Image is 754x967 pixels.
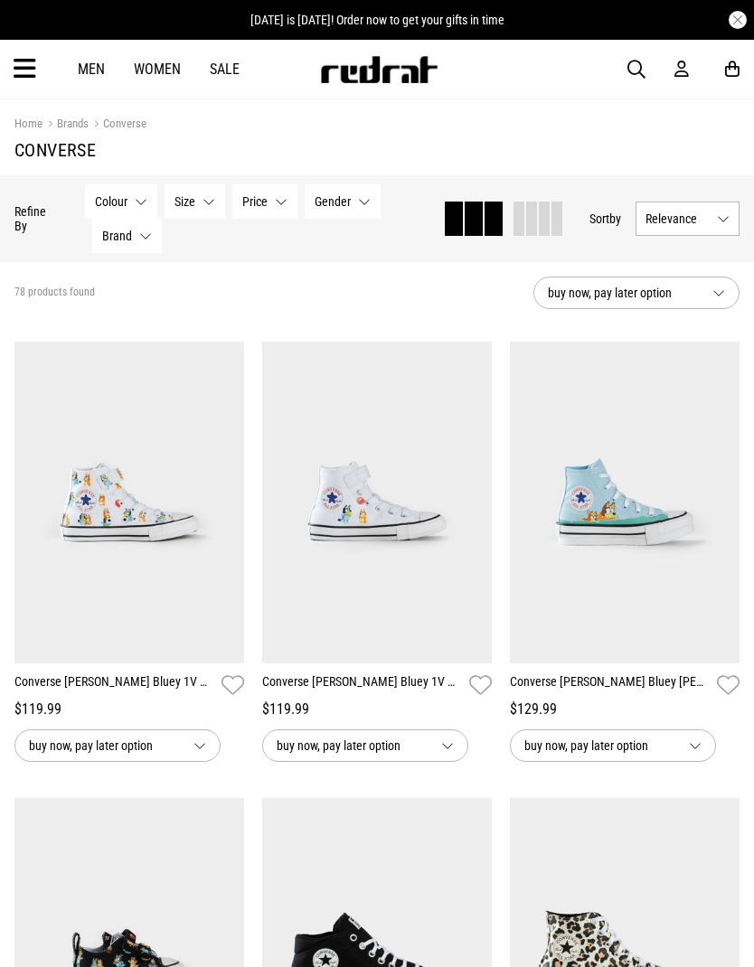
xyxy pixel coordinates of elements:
[42,117,89,134] a: Brands
[29,735,179,756] span: buy now, pay later option
[315,194,351,209] span: Gender
[78,61,105,78] a: Men
[305,184,381,219] button: Gender
[277,735,427,756] span: buy now, pay later option
[262,672,462,699] a: Converse [PERSON_NAME] Bluey 1V Hi Shoes - Kids
[14,729,221,762] button: buy now, pay later option
[14,117,42,130] a: Home
[242,194,268,209] span: Price
[232,184,297,219] button: Price
[524,735,674,756] span: buy now, pay later option
[262,699,492,720] div: $119.99
[510,699,740,720] div: $129.99
[262,729,468,762] button: buy now, pay later option
[589,208,621,230] button: Sortby
[510,342,740,663] img: Converse Chuck Taylor Bluey Eva Lift Hi Shoes - Kids in Blue
[85,184,157,219] button: Colour
[636,202,740,236] button: Relevance
[510,729,716,762] button: buy now, pay later option
[14,699,244,720] div: $119.99
[92,219,162,253] button: Brand
[14,672,214,699] a: Converse [PERSON_NAME] Bluey 1V Hi Shoes - Kids
[134,61,181,78] a: Women
[165,184,225,219] button: Size
[262,342,492,663] img: Converse Chuck Taylor Bluey 1v Hi Shoes - Kids in Blue
[14,139,740,161] h1: Converse
[14,204,58,233] p: Refine By
[102,229,132,243] span: Brand
[210,61,240,78] a: Sale
[95,194,127,209] span: Colour
[89,117,146,134] a: Converse
[548,282,698,304] span: buy now, pay later option
[319,56,438,83] img: Redrat logo
[646,211,710,226] span: Relevance
[533,277,740,309] button: buy now, pay later option
[14,286,95,300] span: 78 products found
[250,13,504,27] span: [DATE] is [DATE]! Order now to get your gifts in time
[174,194,195,209] span: Size
[14,342,244,663] img: Converse Chuck Taylor Bluey 1v Hi Shoes - Kids in White
[510,672,710,699] a: Converse [PERSON_NAME] Bluey [PERSON_NAME] Lift Hi Shoes - Kids
[609,211,621,226] span: by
